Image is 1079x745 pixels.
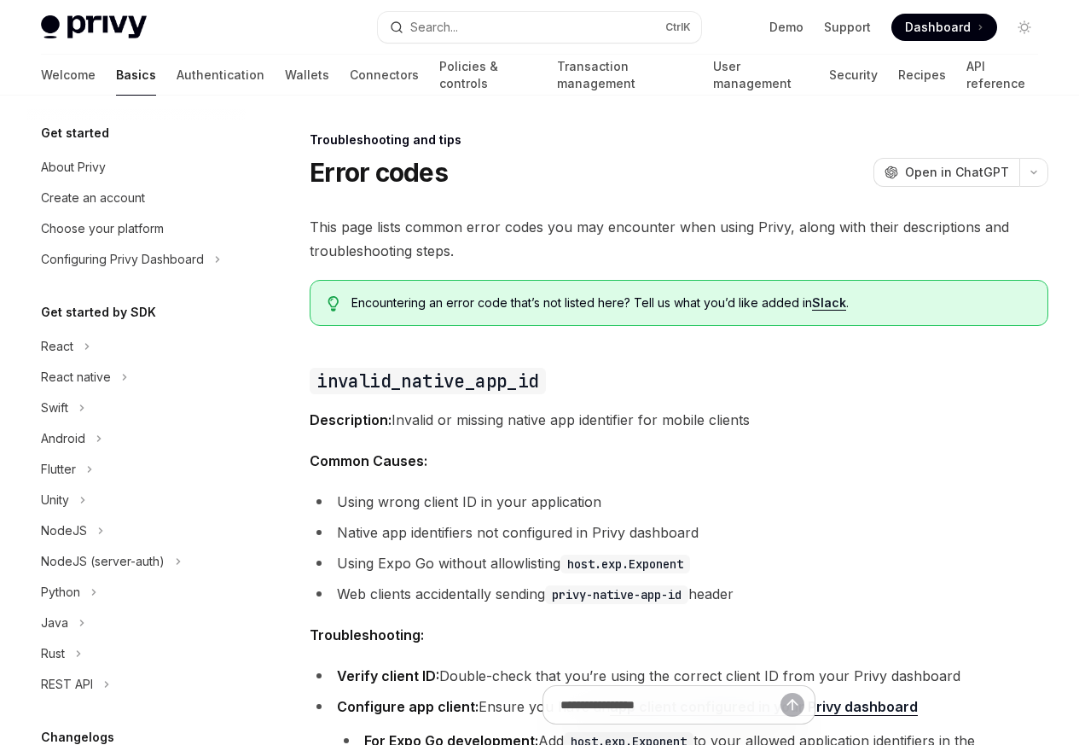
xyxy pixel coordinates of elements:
li: Web clients accidentally sending header [310,582,1048,606]
img: light logo [41,15,147,39]
div: About Privy [41,157,106,178]
button: Toggle Java section [27,608,246,638]
button: Send message [780,693,804,717]
div: React native [41,367,111,387]
span: Dashboard [905,19,971,36]
button: Toggle Configuring Privy Dashboard section [27,244,246,275]
span: Ctrl K [665,20,691,34]
a: Create an account [27,183,246,213]
button: Toggle REST API section [27,669,246,700]
a: Dashboard [891,14,997,41]
div: Choose your platform [41,218,164,239]
div: Rust [41,643,65,664]
button: Toggle Swift section [27,393,246,423]
button: Open in ChatGPT [873,158,1019,187]
button: Toggle dark mode [1011,14,1038,41]
div: Configuring Privy Dashboard [41,249,204,270]
div: Android [41,428,85,449]
strong: Verify client ID: [337,667,439,684]
li: Native app identifiers not configured in Privy dashboard [310,521,1048,544]
a: Connectors [350,55,419,96]
button: Toggle Python section [27,577,246,608]
a: API reference [966,55,1038,96]
a: Security [829,55,878,96]
a: Welcome [41,55,96,96]
span: Invalid or missing native app identifier for mobile clients [310,408,1048,432]
div: Java [41,613,68,633]
li: Using Expo Go without allowlisting [310,551,1048,575]
a: Policies & controls [439,55,537,96]
button: Toggle Flutter section [27,454,246,485]
button: Toggle NodeJS section [27,515,246,546]
button: Toggle React native section [27,362,246,393]
strong: Troubleshooting: [310,626,424,643]
div: NodeJS [41,521,87,541]
li: Using wrong client ID in your application [310,490,1048,514]
svg: Tip [328,296,339,311]
a: User management [713,55,809,96]
a: Support [824,19,871,36]
a: Basics [116,55,156,96]
button: Toggle Rust section [27,638,246,669]
a: Demo [769,19,803,36]
div: NodeJS (server-auth) [41,551,165,572]
button: Toggle Android section [27,423,246,454]
button: Toggle React section [27,331,246,362]
span: This page lists common error codes you may encounter when using Privy, along with their descripti... [310,215,1048,263]
div: Unity [41,490,69,510]
strong: Common Causes: [310,452,427,469]
code: host.exp.Exponent [560,555,690,573]
div: Swift [41,398,68,418]
li: Double-check that you’re using the correct client ID from your Privy dashboard [310,664,1048,688]
a: About Privy [27,152,246,183]
h1: Error codes [310,157,448,188]
strong: Description: [310,411,392,428]
div: React [41,336,73,357]
a: Recipes [898,55,946,96]
div: Troubleshooting and tips [310,131,1048,148]
span: Open in ChatGPT [905,164,1009,181]
button: Toggle NodeJS (server-auth) section [27,546,246,577]
code: privy-native-app-id [545,585,688,604]
div: Search... [410,17,458,38]
a: Transaction management [557,55,692,96]
input: Ask a question... [560,686,780,724]
span: Encountering an error code that’s not listed here? Tell us what you’d like added in . [351,294,1030,311]
a: Choose your platform [27,213,246,244]
a: Slack [812,295,846,311]
h5: Get started by SDK [41,302,156,323]
div: REST API [41,674,93,695]
a: Wallets [285,55,329,96]
div: Create an account [41,188,145,208]
code: invalid_native_app_id [310,368,545,394]
button: Open search [378,12,701,43]
a: Authentication [177,55,264,96]
div: Flutter [41,459,76,480]
h5: Get started [41,123,109,143]
div: Python [41,582,80,602]
button: Toggle Unity section [27,485,246,515]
